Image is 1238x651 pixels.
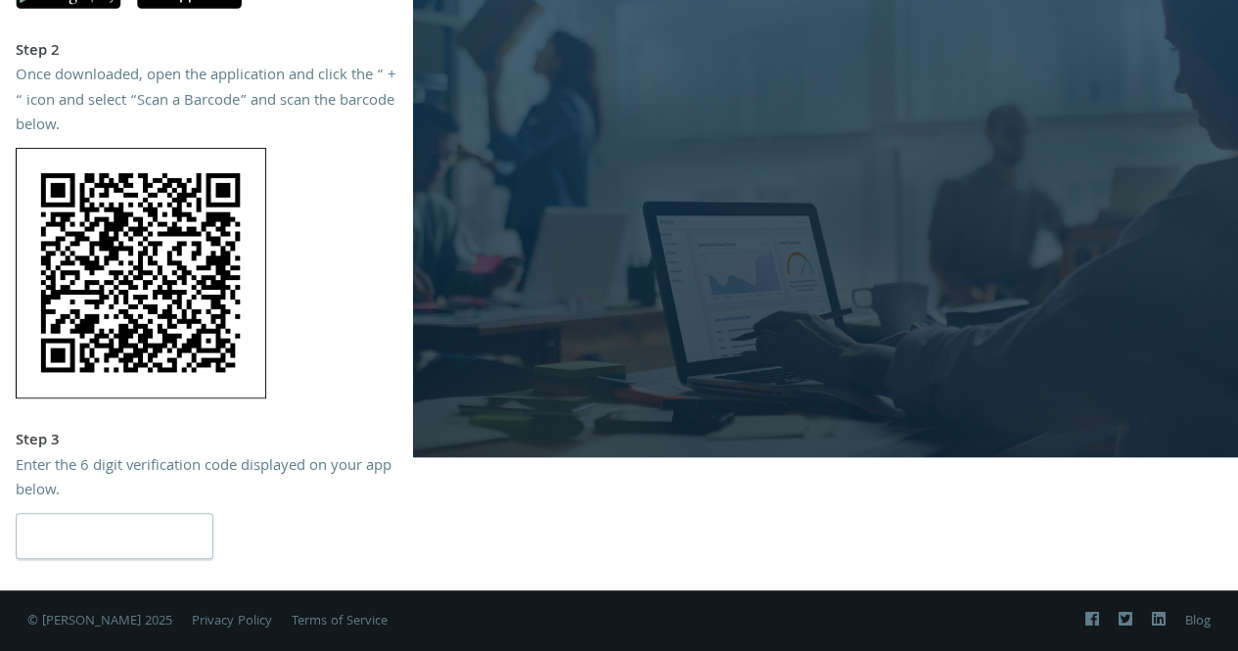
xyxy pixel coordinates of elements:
[16,429,60,454] strong: Step 3
[16,39,60,65] strong: Step 2
[292,611,388,632] a: Terms of Service
[27,611,172,632] span: © [PERSON_NAME] 2025
[1185,611,1211,632] a: Blog
[192,611,272,632] a: Privacy Policy
[16,65,397,140] div: Once downloaded, open the application and click the “ + “ icon and select “Scan a Barcode” and sc...
[16,148,266,398] img: 9I0g6jE5r7cAAAAASUVORK5CYII=
[16,455,397,505] div: Enter the 6 digit verification code displayed on your app below.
